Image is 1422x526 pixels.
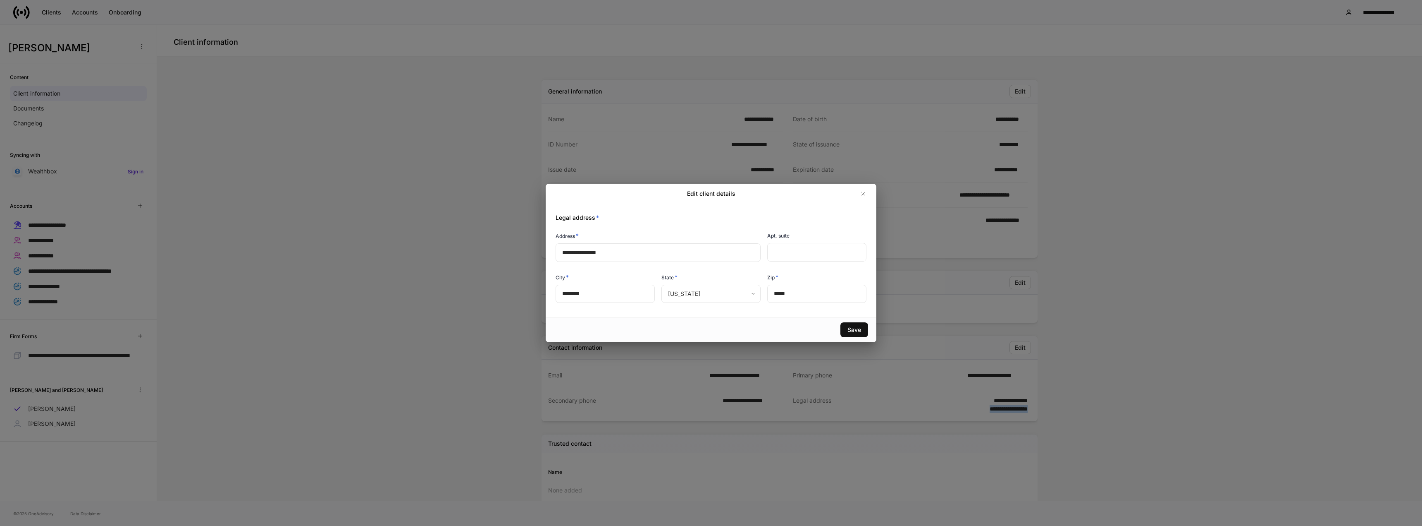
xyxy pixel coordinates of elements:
h6: State [661,273,678,281]
h6: City [556,273,569,281]
button: Save [840,322,868,337]
h6: Address [556,232,579,240]
h6: Apt, suite [767,232,790,240]
div: Legal address [549,204,866,222]
h2: Edit client details [687,190,735,198]
div: [US_STATE] [661,285,760,303]
h6: Zip [767,273,778,281]
div: Save [847,326,861,334]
